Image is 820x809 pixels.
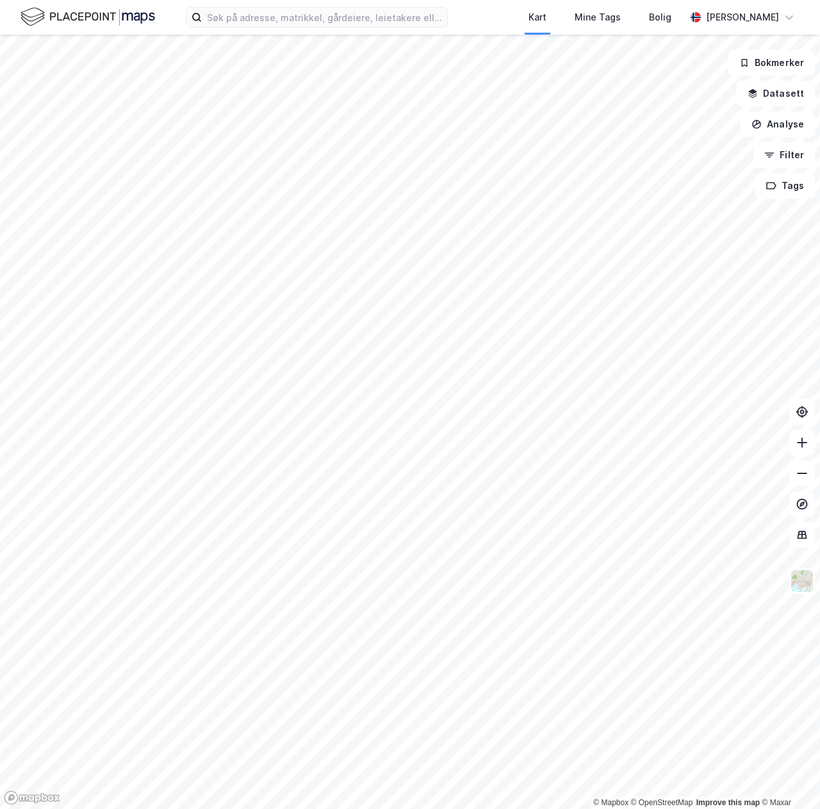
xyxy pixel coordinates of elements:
[593,798,628,807] a: Mapbox
[4,790,60,805] a: Mapbox homepage
[737,81,815,106] button: Datasett
[755,173,815,199] button: Tags
[790,569,814,593] img: Z
[696,798,760,807] a: Improve this map
[631,798,693,807] a: OpenStreetMap
[575,10,621,25] div: Mine Tags
[20,6,155,28] img: logo.f888ab2527a4732fd821a326f86c7f29.svg
[649,10,671,25] div: Bolig
[756,748,820,809] div: Kontrollprogram for chat
[756,748,820,809] iframe: Chat Widget
[753,142,815,168] button: Filter
[529,10,546,25] div: Kart
[741,111,815,137] button: Analyse
[728,50,815,76] button: Bokmerker
[202,8,447,27] input: Søk på adresse, matrikkel, gårdeiere, leietakere eller personer
[706,10,779,25] div: [PERSON_NAME]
